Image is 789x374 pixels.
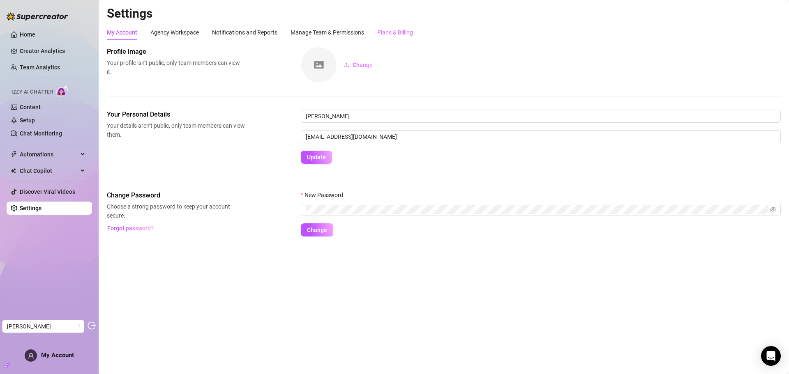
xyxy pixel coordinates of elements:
[7,320,79,333] span: Ellie
[20,44,85,57] a: Creator Analytics
[353,62,373,68] span: Change
[107,110,245,119] span: Your Personal Details
[212,28,277,37] div: Notifications and Reports
[107,6,781,21] h2: Settings
[301,47,337,83] img: square-placeholder.png
[306,205,768,214] input: New Password
[291,28,364,37] div: Manage Team & Permissions
[88,321,96,330] span: logout
[301,223,333,236] button: Change
[107,28,137,37] div: My Account
[20,104,41,110] a: Content
[12,88,53,96] span: Izzy AI Chatter
[107,225,154,232] span: Forgot password?
[307,227,327,233] span: Change
[307,154,326,161] span: Update
[337,58,379,71] button: Change
[761,346,781,366] div: Open Intercom Messenger
[20,148,78,161] span: Automations
[344,62,349,68] span: upload
[75,324,80,329] span: loading
[107,222,154,235] button: Forgot password?
[41,351,74,359] span: My Account
[28,353,34,359] span: user
[7,12,68,21] img: logo-BBDzfeDw.svg
[20,164,78,177] span: Chat Copilot
[107,58,245,76] span: Your profile isn’t public, only team members can view it.
[107,47,245,57] span: Profile image
[377,28,413,37] div: Plans & Billing
[11,151,17,158] span: thunderbolt
[301,110,781,123] input: Enter name
[301,130,781,143] input: Enter new email
[20,205,42,211] a: Settings
[4,363,10,368] span: build
[20,64,60,71] a: Team Analytics
[150,28,199,37] div: Agency Workspace
[301,190,348,200] label: New Password
[20,31,35,38] a: Home
[770,207,776,212] span: eye-invisible
[11,168,16,174] img: Chat Copilot
[107,190,245,200] span: Change Password
[20,130,62,137] a: Chat Monitoring
[20,188,75,195] a: Discover Viral Videos
[107,202,245,220] span: Choose a strong password to keep your account secure.
[107,121,245,139] span: Your details aren’t public, only team members can view them.
[20,117,35,124] a: Setup
[56,85,69,97] img: AI Chatter
[301,151,332,164] button: Update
